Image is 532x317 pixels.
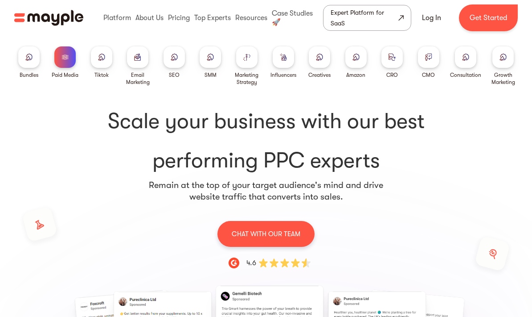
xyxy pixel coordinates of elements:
[52,46,78,79] a: Paid Media
[101,4,133,32] div: Platform
[14,9,83,26] a: home
[20,71,38,79] div: Bundles
[94,71,109,79] div: Tiktok
[411,7,452,29] a: Log In
[133,4,166,32] div: About Us
[200,46,221,79] a: SMM
[205,71,217,79] div: SMM
[52,71,78,79] div: Paid Media
[246,258,256,268] div: 4.6
[270,46,296,79] a: Influencers
[123,71,153,86] div: Email Marketing
[232,71,262,86] div: Marketing Strategy
[422,71,435,79] div: CMO
[232,46,262,86] a: Marketing Strategy
[308,71,331,79] div: Creatives
[345,46,367,79] a: Amazon
[148,179,384,203] p: Remain at the top of your target audience's mind and drive website traffic that converts into sales.
[18,46,40,79] a: Bundles
[386,71,398,79] div: CRO
[381,46,403,79] a: CRO
[323,5,411,31] a: Expert Platform for SaaS
[450,71,481,79] div: Consultation
[91,46,112,79] a: Tiktok
[166,4,192,32] div: Pricing
[331,7,397,29] div: Expert Platform for SaaS
[169,71,180,79] div: SEO
[164,46,185,79] a: SEO
[270,71,296,79] div: Influencers
[346,71,365,79] div: Amazon
[488,71,518,86] div: Growth Marketing
[192,4,233,32] div: Top Experts
[25,107,507,136] span: Scale your business with our best
[418,46,439,79] a: CMO
[450,46,481,79] a: Consultation
[14,9,83,26] img: Mayple logo
[25,107,507,175] h1: performing PPC experts
[217,221,315,247] a: CHAT WITH OUR TEAM
[459,4,518,31] a: Get Started
[232,228,300,240] p: CHAT WITH OUR TEAM
[488,46,518,86] a: Growth Marketing
[123,46,153,86] a: Email Marketing
[233,4,270,32] div: Resources
[308,46,331,79] a: Creatives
